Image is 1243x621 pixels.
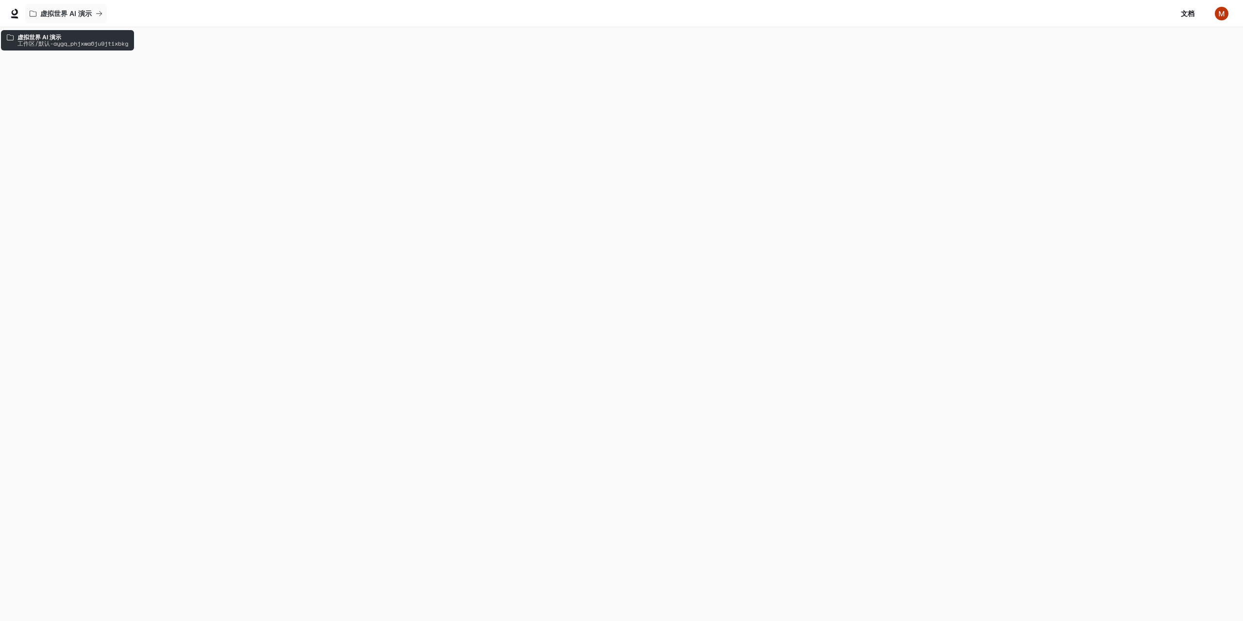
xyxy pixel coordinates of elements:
button: 用户头像 [1212,4,1231,23]
button: 所有工作区 [25,4,107,23]
font: 虚拟世界 AI 演示 [17,34,61,41]
font: 文档 [1181,9,1194,17]
font: 工作区/默认-aygq_phjxwa6ju9jtixbkg [17,39,128,48]
img: 用户头像 [1215,7,1228,20]
a: 文档 [1177,4,1208,23]
font: 虚拟世界 AI 演示 [40,9,92,17]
